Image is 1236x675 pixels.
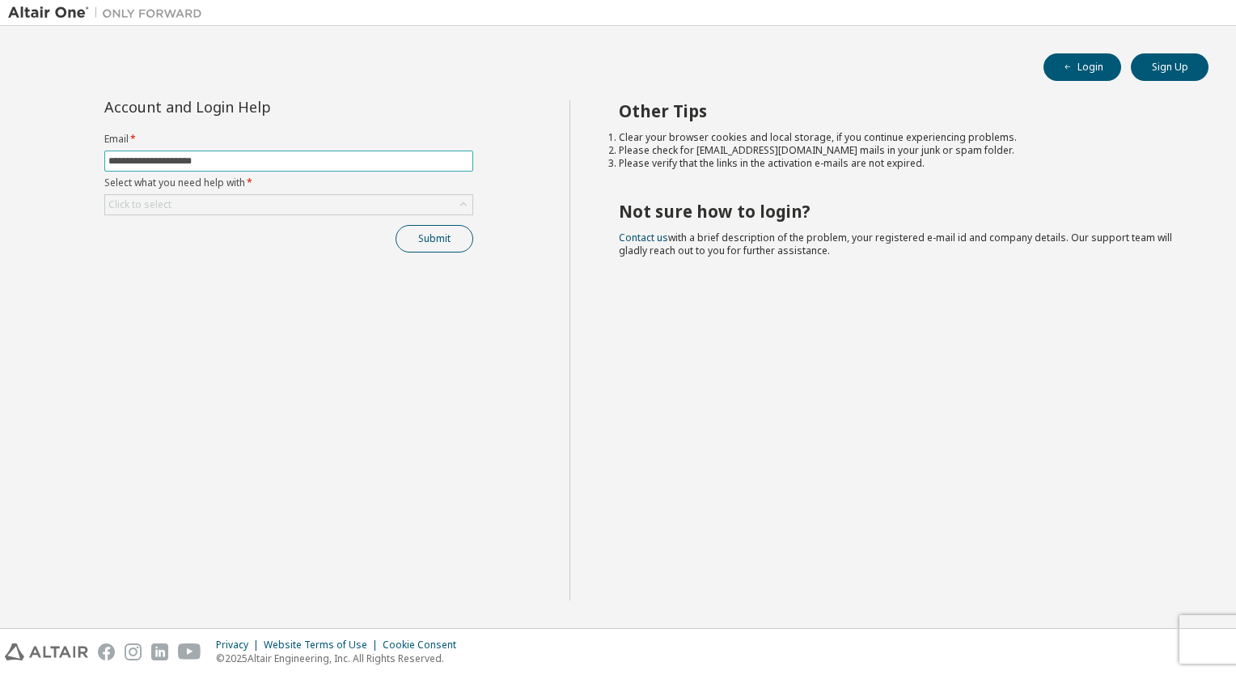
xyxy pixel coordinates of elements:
[108,198,171,211] div: Click to select
[104,100,400,113] div: Account and Login Help
[619,231,1172,257] span: with a brief description of the problem, your registered e-mail id and company details. Our suppo...
[619,100,1180,121] h2: Other Tips
[105,195,472,214] div: Click to select
[8,5,210,21] img: Altair One
[264,639,383,652] div: Website Terms of Use
[1043,53,1121,81] button: Login
[619,157,1180,170] li: Please verify that the links in the activation e-mails are not expired.
[383,639,466,652] div: Cookie Consent
[216,639,264,652] div: Privacy
[178,643,201,660] img: youtube.svg
[104,133,473,146] label: Email
[619,201,1180,222] h2: Not sure how to login?
[5,643,88,660] img: altair_logo.svg
[151,643,168,660] img: linkedin.svg
[619,131,1180,144] li: Clear your browser cookies and local storage, if you continue experiencing problems.
[396,225,473,253] button: Submit
[1131,53,1208,81] button: Sign Up
[216,652,466,665] p: © 2025 Altair Engineering, Inc. All Rights Reserved.
[125,643,142,660] img: instagram.svg
[104,176,473,189] label: Select what you need help with
[98,643,115,660] img: facebook.svg
[619,144,1180,157] li: Please check for [EMAIL_ADDRESS][DOMAIN_NAME] mails in your junk or spam folder.
[619,231,668,244] a: Contact us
